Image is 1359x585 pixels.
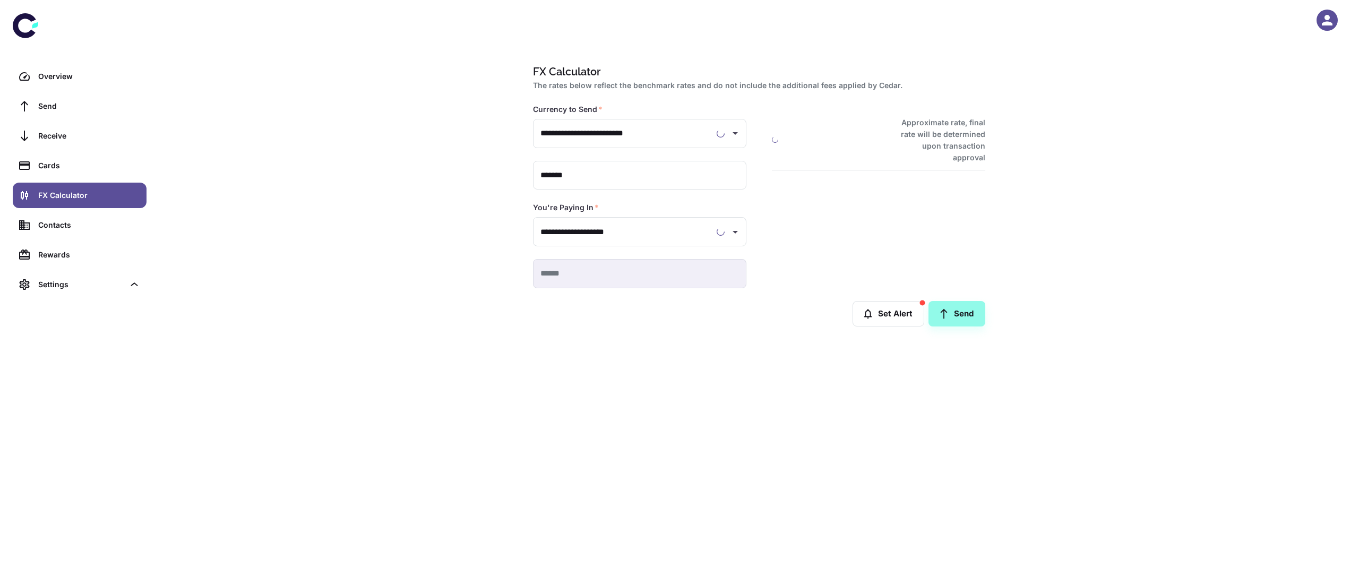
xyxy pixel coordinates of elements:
label: You're Paying In [533,202,599,213]
div: Send [38,100,140,112]
button: Set Alert [853,301,924,326]
div: Contacts [38,219,140,231]
div: Settings [13,272,147,297]
a: Rewards [13,242,147,268]
label: Currency to Send [533,104,603,115]
a: Receive [13,123,147,149]
a: FX Calculator [13,183,147,208]
h1: FX Calculator [533,64,981,80]
div: Receive [38,130,140,142]
div: FX Calculator [38,190,140,201]
div: Overview [38,71,140,82]
button: Open [728,225,743,239]
div: Cards [38,160,140,171]
h6: Approximate rate, final rate will be determined upon transaction approval [889,117,985,164]
a: Overview [13,64,147,89]
a: Cards [13,153,147,178]
a: Send [928,301,985,326]
button: Open [728,126,743,141]
a: Contacts [13,212,147,238]
div: Settings [38,279,124,290]
a: Send [13,93,147,119]
div: Rewards [38,249,140,261]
